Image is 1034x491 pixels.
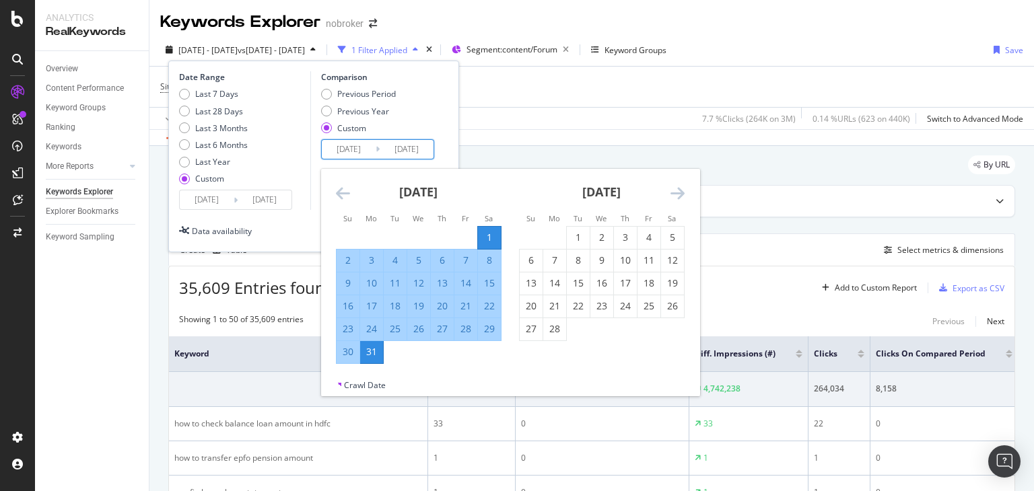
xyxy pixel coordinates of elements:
[321,71,438,83] div: Comparison
[407,272,430,295] td: Selected. Wednesday, January 12, 2022
[932,313,965,330] button: Previous
[179,139,248,151] div: Last 6 Months
[326,17,364,30] div: nobroker
[637,299,660,313] div: 25
[336,295,359,317] td: Selected. Sunday, January 16, 2022
[543,295,566,317] td: Choose Monday, February 21, 2022 as your check-in date. It’s available.
[407,249,430,272] td: Selected. Wednesday, January 5, 2022
[817,277,917,299] button: Add to Custom Report
[195,88,238,100] div: Last 7 Days
[519,249,543,272] td: Choose Sunday, February 6, 2022 as your check-in date. It’s available.
[178,44,238,56] span: [DATE] - [DATE]
[383,317,407,340] td: Selected. Tuesday, January 25, 2022
[876,383,1012,395] div: 8,158
[384,322,407,336] div: 25
[478,322,501,336] div: 29
[876,418,1012,430] div: 0
[477,272,501,295] td: Selected. Saturday, January 15, 2022
[383,272,407,295] td: Selected. Tuesday, January 11, 2022
[430,295,454,317] td: Selected. Thursday, January 20, 2022
[549,213,560,223] small: Mo
[814,348,837,360] span: Clicks
[567,299,590,313] div: 22
[582,184,621,200] strong: [DATE]
[407,322,430,336] div: 26
[407,276,430,290] div: 12
[586,39,672,61] button: Keyword Groups
[160,11,320,34] div: Keywords Explorer
[179,106,248,117] div: Last 28 Days
[520,299,543,313] div: 20
[179,156,248,167] div: Last Year
[160,108,199,129] button: Apply
[526,213,535,223] small: Su
[195,122,248,134] div: Last 3 Months
[670,185,685,202] div: Move forward to switch to the next month.
[590,249,613,272] td: Choose Wednesday, February 9, 2022 as your check-in date. It’s available.
[336,272,359,295] td: Selected. Sunday, January 9, 2022
[431,322,454,336] div: 27
[46,140,81,154] div: Keywords
[897,244,1004,256] div: Select metrics & dimensions
[934,277,1004,299] button: Export as CSV
[574,213,582,223] small: Tu
[932,315,965,327] div: Previous
[543,317,566,340] td: Choose Monday, February 28, 2022 as your check-in date. It’s available.
[485,213,493,223] small: Sa
[661,254,684,267] div: 12
[333,39,423,61] button: 1 Filter Applied
[195,106,243,117] div: Last 28 Days
[637,231,660,244] div: 4
[543,249,566,272] td: Choose Monday, February 7, 2022 as your check-in date. It’s available.
[430,317,454,340] td: Selected. Thursday, January 27, 2022
[407,254,430,267] div: 5
[384,254,407,267] div: 4
[519,295,543,317] td: Choose Sunday, February 20, 2022 as your check-in date. It’s available.
[660,295,684,317] td: Choose Saturday, February 26, 2022 as your check-in date. It’s available.
[1005,44,1023,56] div: Save
[344,379,386,391] div: Crawl Date
[337,122,366,134] div: Custom
[953,282,1004,294] div: Export as CSV
[566,249,590,272] td: Choose Tuesday, February 8, 2022 as your check-in date. It’s available.
[590,231,613,244] div: 2
[446,39,574,61] button: Segment:content/Forum
[454,272,477,295] td: Selected. Friday, January 14, 2022
[661,276,684,290] div: 19
[543,254,566,267] div: 7
[407,317,430,340] td: Selected. Wednesday, January 26, 2022
[702,113,796,124] div: 7.7 % Clicks ( 264K on 3M )
[384,299,407,313] div: 18
[590,295,613,317] td: Choose Wednesday, February 23, 2022 as your check-in date. It’s available.
[195,139,248,151] div: Last 6 Months
[359,317,383,340] td: Selected. Monday, January 24, 2022
[543,299,566,313] div: 21
[477,249,501,272] td: Selected. Saturday, January 8, 2022
[46,204,139,219] a: Explorer Bookmarks
[431,276,454,290] div: 13
[160,39,321,61] button: [DATE] - [DATE]vs[DATE] - [DATE]
[462,213,469,223] small: Fr
[637,226,660,249] td: Choose Friday, February 4, 2022 as your check-in date. It’s available.
[637,254,660,267] div: 11
[567,254,590,267] div: 8
[543,272,566,295] td: Choose Monday, February 14, 2022 as your check-in date. It’s available.
[984,161,1010,169] span: By URL
[454,249,477,272] td: Selected. Friday, January 7, 2022
[477,317,501,340] td: Selected. Saturday, January 29, 2022
[360,254,383,267] div: 3
[566,272,590,295] td: Choose Tuesday, February 15, 2022 as your check-in date. It’s available.
[180,190,234,209] input: Start Date
[454,254,477,267] div: 7
[878,242,1004,258] button: Select metrics & dimensions
[46,62,78,76] div: Overview
[613,272,637,295] td: Choose Thursday, February 17, 2022 as your check-in date. It’s available.
[637,276,660,290] div: 18
[987,313,1004,330] button: Next
[614,299,637,313] div: 24
[590,254,613,267] div: 9
[46,185,139,199] a: Keywords Explorer
[968,155,1015,174] div: legacy label
[613,226,637,249] td: Choose Thursday, February 3, 2022 as your check-in date. It’s available.
[430,249,454,272] td: Selected. Thursday, January 6, 2022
